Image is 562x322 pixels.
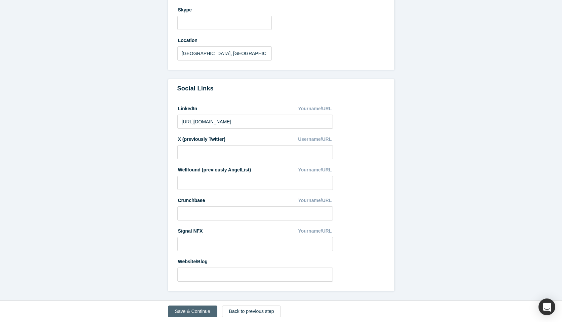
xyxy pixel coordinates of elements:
div: Yourname/URL [298,225,333,237]
label: Wellfound (previously AngelList) [177,164,251,173]
label: Website/Blog [177,256,208,265]
label: X (previously Twitter) [177,133,225,143]
div: Yourname/URL [298,103,333,115]
div: Username/URL [298,133,333,145]
label: Crunchbase [177,195,205,204]
h3: Social Links [177,84,385,93]
label: Signal NFX [177,225,203,235]
button: Save & Continue [168,306,217,317]
input: Enter a location [177,46,272,61]
label: Location [177,35,385,44]
label: LinkedIn [177,103,198,112]
label: Skype [177,4,385,13]
a: Back to previous step [222,306,281,317]
div: Yourname/URL [298,195,333,206]
div: Yourname/URL [298,164,333,176]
